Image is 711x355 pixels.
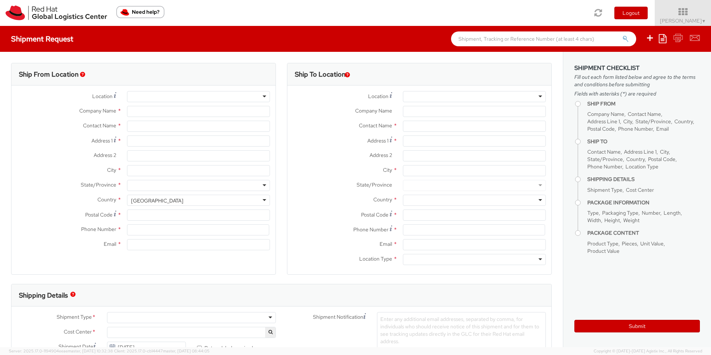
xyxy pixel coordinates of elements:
img: rh-logistics-00dfa346123c4ec078e1.svg [6,6,107,20]
span: Unit Value [640,240,664,247]
span: Width [587,217,601,224]
span: Contact Name [83,122,116,129]
input: Shipment, Tracking or Reference Number (at least 4 chars) [451,31,636,46]
h3: Shipping Details [19,292,68,299]
span: City [107,167,116,173]
span: Pieces [622,240,637,247]
span: Contact Name [587,148,621,155]
span: Number [642,210,660,216]
span: Type [587,210,599,216]
span: Country [373,196,392,203]
span: Cost Center [64,328,92,336]
span: State/Province [635,118,671,125]
span: City [660,148,669,155]
span: Email [656,125,669,132]
button: Logout [614,7,648,19]
span: Email [104,241,116,247]
span: Contact Name [359,122,392,129]
span: Postal Code [85,211,113,218]
span: Server: 2025.17.0-1194904eeae [9,348,113,354]
span: Shipment Type [57,313,92,322]
span: master, [DATE] 08:44:05 [163,348,210,354]
span: Phone Number [81,226,116,232]
span: Postal Code [587,125,615,132]
span: Cost Center [626,187,654,193]
h4: Shipping Details [587,177,700,182]
span: ▼ [702,18,706,24]
span: Contact Name [628,111,661,117]
span: Postal Code [648,156,675,163]
span: Location [368,93,388,100]
span: Packaging Type [602,210,638,216]
span: Shipment Date [59,343,93,351]
span: Fill out each form listed below and agree to the terms and conditions before submitting [574,73,700,88]
h4: Package Information [587,200,700,205]
span: Phone Number [587,163,622,170]
span: Company Name [355,107,392,114]
span: Phone Number [353,226,388,233]
span: State/Province [587,156,623,163]
label: Return label required [197,343,254,352]
span: Phone Number [618,125,653,132]
span: Company Name [79,107,116,114]
span: Country [97,196,116,203]
h3: Shipment Checklist [574,65,700,71]
span: Location [92,93,113,100]
span: Address 1 [367,137,388,144]
span: Enter any additional email addresses, separated by comma, for individuals who should receive noti... [380,316,539,345]
span: Fields with asterisks (*) are required [574,90,700,97]
h3: Ship From Location [19,71,79,78]
span: Product Type [587,240,618,247]
span: Address 2 [94,152,116,158]
span: Client: 2025.17.0-cb14447 [114,348,210,354]
h4: Package Content [587,230,700,236]
h4: Ship From [587,101,700,107]
span: Address Line 1 [587,118,620,125]
span: Country [626,156,645,163]
span: Location Type [625,163,658,170]
span: State/Province [357,181,392,188]
div: [GEOGRAPHIC_DATA] [131,197,183,204]
span: Company Name [587,111,624,117]
span: Postal Code [361,211,388,218]
span: Shipment Type [587,187,622,193]
span: Address 1 [91,137,113,144]
span: Length [664,210,681,216]
button: Need help? [116,6,164,18]
button: Submit [574,320,700,332]
h4: Ship To [587,139,700,144]
span: Copyright © [DATE]-[DATE] Agistix Inc., All Rights Reserved [594,348,702,354]
span: Country [674,118,693,125]
span: Shipment Notification [313,313,363,321]
span: City [383,167,392,173]
span: Product Value [587,248,620,254]
span: Weight [623,217,640,224]
h3: Ship To Location [295,71,346,78]
span: City [623,118,632,125]
span: [PERSON_NAME] [660,17,706,24]
span: Address Line 1 [624,148,657,155]
span: Height [604,217,620,224]
span: master, [DATE] 10:32:38 [68,348,113,354]
h4: Shipment Request [11,35,73,43]
span: Location Type [359,255,392,262]
span: Email [380,241,392,247]
span: State/Province [81,181,116,188]
input: Return label required [197,346,202,351]
span: Address 2 [370,152,392,158]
